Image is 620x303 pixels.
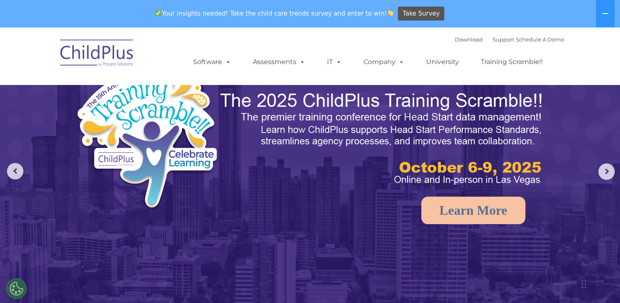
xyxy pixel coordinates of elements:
span: Your insights needed! Take the child care trends survey and enter to win! [152,5,397,21]
a: IT [319,54,350,70]
a: Assessments [245,54,313,70]
a: University [418,54,467,70]
img: ✅ [155,10,161,16]
a: Take Survey [398,7,444,21]
a: Schedule A Demo [516,36,564,43]
font: | [455,36,564,43]
a: Learn More [421,197,525,224]
div: Drag [581,272,586,296]
img: 👏 [387,10,393,16]
button: Cookies Settings [6,278,27,299]
a: Download [455,36,483,43]
a: Software [185,54,239,70]
img: ChildPlus by Procare Solutions [56,34,138,75]
a: Support [493,36,514,43]
span: Phone number [114,88,149,94]
iframe: Chat Widget [486,214,620,303]
span: Last name [114,54,139,60]
a: Training Scramble!! [472,54,551,70]
a: Company [355,54,413,70]
span: Take Survey [403,7,440,21]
